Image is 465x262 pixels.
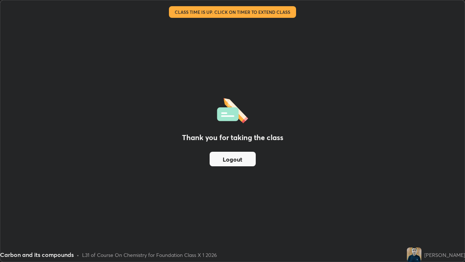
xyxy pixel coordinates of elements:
div: L31 of Course On Chemistry for Foundation Class X 1 2026 [82,251,217,259]
button: Logout [210,152,256,166]
img: d0b5cc1278f24c2db59d0c69d4b1a47b.jpg [407,247,421,262]
div: [PERSON_NAME] [424,251,465,259]
h2: Thank you for taking the class [182,132,283,143]
div: • [77,251,79,259]
img: offlineFeedback.1438e8b3.svg [217,96,248,123]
